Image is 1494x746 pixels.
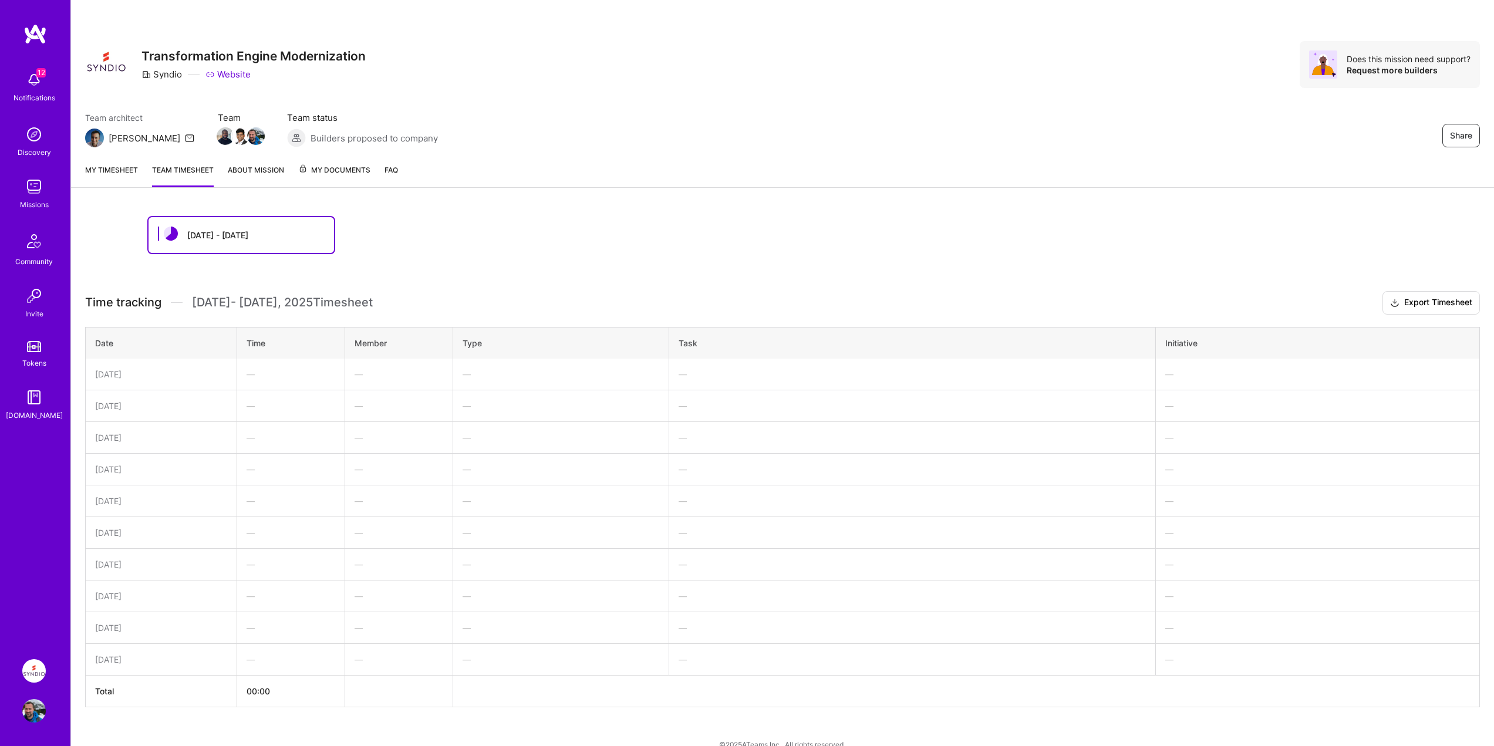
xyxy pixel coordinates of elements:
[1450,130,1472,141] span: Share
[232,127,249,145] img: Team Member Avatar
[247,526,335,539] div: —
[247,463,335,475] div: —
[247,400,335,412] div: —
[22,659,46,683] img: Syndio: Transformation Engine Modernization
[355,368,443,380] div: —
[247,590,335,602] div: —
[1382,291,1480,315] button: Export Timesheet
[85,41,127,83] img: Company Logo
[185,133,194,143] i: icon Mail
[679,431,1145,444] div: —
[1165,368,1470,380] div: —
[233,126,248,146] a: Team Member Avatar
[22,699,46,723] img: User Avatar
[1165,495,1470,507] div: —
[355,558,443,571] div: —
[15,255,53,268] div: Community
[247,368,335,380] div: —
[463,495,659,507] div: —
[218,126,233,146] a: Team Member Avatar
[463,558,659,571] div: —
[1165,400,1470,412] div: —
[463,590,659,602] div: —
[287,129,306,147] img: Builders proposed to company
[23,23,47,45] img: logo
[86,327,237,359] th: Date
[20,198,49,211] div: Missions
[355,590,443,602] div: —
[141,49,366,63] h3: Transformation Engine Modernization
[287,112,438,124] span: Team status
[141,70,151,79] i: icon CompanyGray
[85,129,104,147] img: Team Architect
[86,675,237,707] th: Total
[36,68,46,77] span: 12
[22,284,46,308] img: Invite
[192,295,373,310] span: [DATE] - [DATE] , 2025 Timesheet
[95,400,227,412] div: [DATE]
[25,308,43,320] div: Invite
[679,463,1145,475] div: —
[95,368,227,380] div: [DATE]
[345,327,453,359] th: Member
[1442,124,1480,147] button: Share
[164,227,178,241] img: status icon
[463,400,659,412] div: —
[1165,463,1470,475] div: —
[1165,622,1470,634] div: —
[85,164,138,187] a: My timesheet
[463,431,659,444] div: —
[355,463,443,475] div: —
[1165,590,1470,602] div: —
[1165,653,1470,666] div: —
[463,368,659,380] div: —
[247,495,335,507] div: —
[85,295,161,310] span: Time tracking
[1347,53,1471,65] div: Does this mission need support?
[679,526,1145,539] div: —
[679,590,1145,602] div: —
[247,431,335,444] div: —
[22,68,46,92] img: bell
[679,653,1145,666] div: —
[311,132,438,144] span: Builders proposed to company
[463,526,659,539] div: —
[19,699,49,723] a: User Avatar
[453,327,669,359] th: Type
[95,526,227,539] div: [DATE]
[355,526,443,539] div: —
[85,112,194,124] span: Team architect
[152,164,214,187] a: Team timesheet
[247,653,335,666] div: —
[1347,65,1471,76] div: Request more builders
[22,123,46,146] img: discovery
[1155,327,1479,359] th: Initiative
[95,590,227,602] div: [DATE]
[95,622,227,634] div: [DATE]
[237,327,345,359] th: Time
[298,164,370,187] a: My Documents
[1165,431,1470,444] div: —
[385,164,398,187] a: FAQ
[463,622,659,634] div: —
[109,132,180,144] div: [PERSON_NAME]
[1390,297,1399,309] i: icon Download
[217,127,234,145] img: Team Member Avatar
[355,400,443,412] div: —
[298,164,370,177] span: My Documents
[679,622,1145,634] div: —
[20,227,48,255] img: Community
[14,92,55,104] div: Notifications
[463,653,659,666] div: —
[463,463,659,475] div: —
[237,675,345,707] th: 00:00
[27,341,41,352] img: tokens
[1165,526,1470,539] div: —
[669,327,1155,359] th: Task
[18,146,51,158] div: Discovery
[141,68,182,80] div: Syndio
[679,558,1145,571] div: —
[355,431,443,444] div: —
[247,622,335,634] div: —
[679,400,1145,412] div: —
